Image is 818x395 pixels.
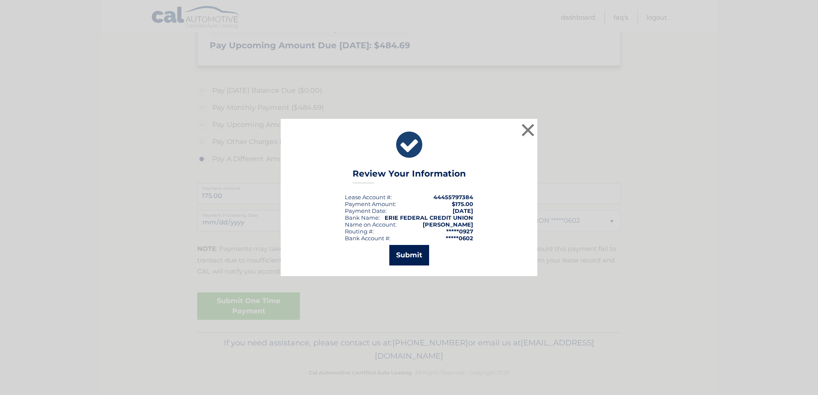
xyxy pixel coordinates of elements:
strong: ERIE FEDERAL CREDIT UNION [385,214,473,221]
button: Submit [389,245,429,265]
button: × [519,121,536,139]
div: Bank Name: [345,214,380,221]
div: Name on Account: [345,221,397,228]
span: Payment Date [345,207,385,214]
div: Payment Amount: [345,200,396,207]
div: : [345,207,387,214]
span: $175.00 [452,200,473,207]
div: Routing #: [345,228,374,235]
div: Lease Account #: [345,194,392,200]
strong: [PERSON_NAME] [423,221,473,228]
div: Bank Account #: [345,235,391,242]
span: [DATE] [453,207,473,214]
h3: Review Your Information [353,168,466,183]
strong: 44455797384 [433,194,473,200]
